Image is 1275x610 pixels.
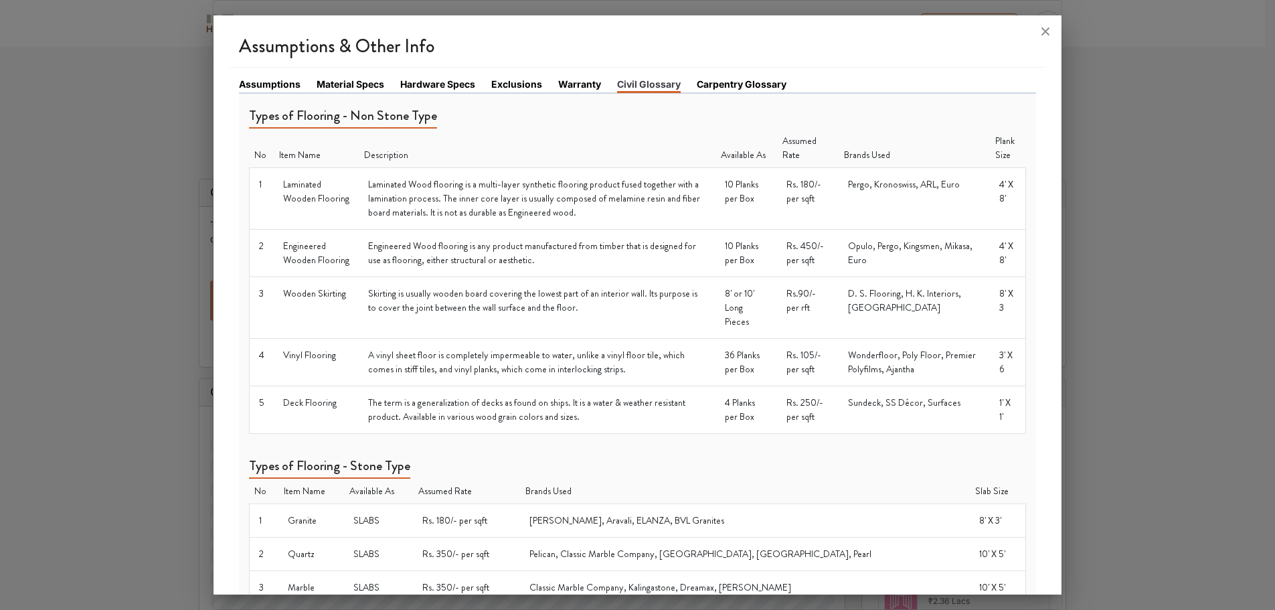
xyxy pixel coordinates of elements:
th: Brands Used [839,129,990,168]
td: [PERSON_NAME], Aravali, ELANZA, BVL Granites [520,504,970,538]
td: Rs. 350/- per sqft [413,538,520,571]
th: Slab Size [970,479,1026,504]
td: 1 [249,168,274,230]
th: Brands Used [520,479,970,504]
td: 8' X 3' [970,504,1026,538]
a: Exclusions [491,77,542,91]
td: 4 Planks per Box [715,386,777,434]
td: Laminated Wooden Flooring [274,168,359,230]
td: Vinyl Flooring [274,339,359,386]
td: Engineered Wooden Flooring [274,230,359,277]
td: Wooden Skirting [274,277,359,339]
td: Rs. 450/- per sqft [777,230,839,277]
td: Quartz [278,538,343,571]
td: SLABS [344,571,414,605]
td: 5 [249,386,274,434]
td: 2 [249,230,274,277]
td: D. S. Flooring, H. K. Interiors, [GEOGRAPHIC_DATA] [839,277,990,339]
td: Granite [278,504,343,538]
td: 8' X 3 [990,277,1026,339]
td: Rs. 250/- per sqft [777,386,839,434]
td: SLABS [344,538,414,571]
th: No [249,129,274,168]
td: SLABS [344,504,414,538]
th: Assumed Rate [777,129,839,168]
td: Rs.90/- per rft [777,277,839,339]
h5: Types of Flooring - Stone Type [249,458,410,479]
td: 8' or 10' Long Pieces [715,277,777,339]
td: Deck Flooring [274,386,359,434]
td: 10' X 5' [970,571,1026,605]
a: Material Specs [317,77,384,91]
a: Warranty [558,77,601,91]
th: Available As [715,129,777,168]
td: 10' X 5' [970,538,1026,571]
td: 1 [249,504,278,538]
td: The term is a generalization of decks as found on ships. It is a water & weather resistant produc... [359,386,715,434]
th: Item Name [278,479,343,504]
a: Assumptions [239,77,301,91]
td: Sundeck, SS Décor, Surfaces [839,386,990,434]
td: 4' X 8' [990,168,1026,230]
td: 3 [249,277,274,339]
td: 36 Planks per Box [715,339,777,386]
th: Item Name [274,129,359,168]
td: Opulo, Pergo, Kingsmen, Mikasa, Euro [839,230,990,277]
td: Pergo, Kronoswiss, ARL, Euro [839,168,990,230]
td: 10 Planks per Box [715,230,777,277]
th: Available As [344,479,414,504]
td: 3 [249,571,278,605]
td: A vinyl sheet floor is completely impermeable to water, unlike a vinyl floor tile, which comes in... [359,339,715,386]
td: Rs. 350/- per sqft [413,571,520,605]
td: 3' X 6 [990,339,1026,386]
th: Plank Size [990,129,1026,168]
td: Skirting is usually wooden board covering the lowest part of an interior wall. Its purpose is to ... [359,277,715,339]
td: Pelican, Classic Marble Company, [GEOGRAPHIC_DATA], [GEOGRAPHIC_DATA], Pearl [520,538,970,571]
td: Wonderfloor, Poly Floor, Premier Polyfilms, Ajantha [839,339,990,386]
td: Engineered Wood flooring is any product manufactured from timber that is designed for use as floo... [359,230,715,277]
th: Description [359,129,715,168]
a: Carpentry Glossary [697,77,786,91]
td: 2 [249,538,278,571]
td: Marble [278,571,343,605]
td: Laminated Wood flooring is a multi-layer synthetic flooring product fused together with a laminat... [359,168,715,230]
th: Assumed Rate [413,479,520,504]
th: No [249,479,278,504]
td: 4' X 8' [990,230,1026,277]
h5: Types of Flooring - Non Stone Type [249,108,437,129]
td: Classic Marble Company, Kalingastone, Dreamax, [PERSON_NAME] [520,571,970,605]
td: 10 Planks per Box [715,168,777,230]
a: Hardware Specs [400,77,475,91]
td: Rs. 180/- per sqft [777,168,839,230]
td: 4 [249,339,274,386]
td: Rs. 180/- per sqft [413,504,520,538]
td: 1' X 1' [990,386,1026,434]
a: Civil Glossary [617,77,681,93]
td: Rs. 105/- per sqft [777,339,839,386]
